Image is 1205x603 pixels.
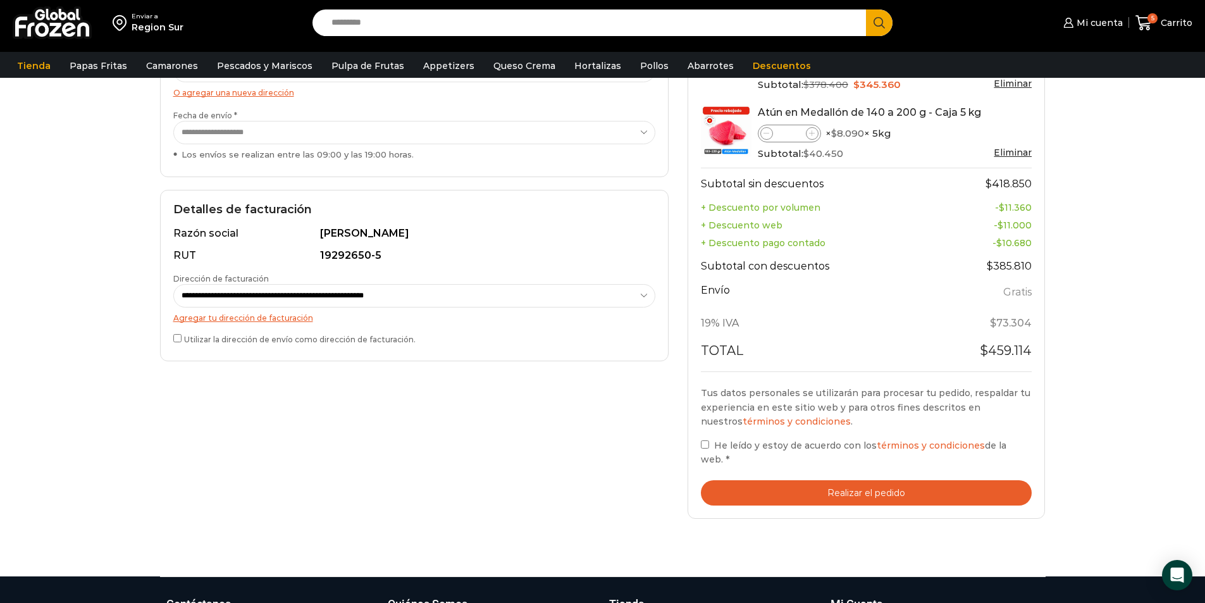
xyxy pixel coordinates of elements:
[325,54,411,78] a: Pulpa de Frutas
[11,54,57,78] a: Tienda
[939,216,1032,234] td: -
[1147,13,1158,23] span: 5
[701,281,939,309] th: Envío
[701,386,1032,428] p: Tus datos personales se utilizarán para procesar tu pedido, respaldar tu experiencia en este siti...
[173,203,655,217] h2: Detalles de facturación
[634,54,675,78] a: Pollos
[173,334,182,342] input: Utilizar la dirección de envío como dirección de facturación.
[990,317,1032,329] span: 73.304
[939,234,1032,252] td: -
[1003,283,1032,302] label: Gratis
[994,147,1032,158] a: Eliminar
[173,227,318,241] div: Razón social
[980,343,1032,358] bdi: 459.114
[173,121,655,144] select: Fecha de envío * Los envíos se realizan entre las 09:00 y las 19:00 horas.
[701,216,939,234] th: + Descuento web
[999,202,1004,213] span: $
[980,343,988,358] span: $
[998,220,1032,231] bdi: 11.000
[681,54,740,78] a: Abarrotes
[568,54,627,78] a: Hortalizas
[986,178,1032,190] bdi: 418.850
[173,149,655,161] div: Los envíos se realizan entre las 09:00 y las 19:00 horas.
[173,332,655,345] label: Utilizar la dirección de envío como dirección de facturación.
[701,309,939,339] th: 19% IVA
[758,125,1032,142] div: × × 5kg
[1135,8,1192,38] a: 5 Carrito
[701,168,939,199] th: Subtotal sin descuentos
[211,54,319,78] a: Pescados y Mariscos
[939,199,1032,216] td: -
[173,313,313,323] a: Agregar tu dirección de facturación
[140,54,204,78] a: Camarones
[803,147,809,159] span: $
[701,338,939,371] th: Total
[853,78,860,90] span: $
[113,12,132,34] img: address-field-icon.svg
[173,284,655,308] select: Dirección de facturación
[1158,16,1192,29] span: Carrito
[999,202,1032,213] bdi: 11.360
[1162,560,1192,590] div: Open Intercom Messenger
[758,106,981,118] a: Atún en Medallón de 140 a 200 g - Caja 5 kg
[320,227,648,241] div: [PERSON_NAME]
[831,127,837,139] span: $
[877,440,985,451] a: términos y condiciones
[487,54,562,78] a: Queso Crema
[701,252,939,281] th: Subtotal con descuentos
[701,199,939,216] th: + Descuento por volumen
[173,110,655,161] label: Fecha de envío *
[987,260,993,272] span: $
[994,78,1032,89] a: Eliminar
[726,454,729,465] abbr: requerido
[986,178,992,190] span: $
[132,12,183,21] div: Enviar a
[132,21,183,34] div: Region Sur
[1060,10,1122,35] a: Mi cuenta
[1073,16,1123,29] span: Mi cuenta
[173,249,318,263] div: RUT
[773,126,806,141] input: Product quantity
[996,237,1032,249] bdi: 10.680
[701,480,1032,506] button: Realizar el pedido
[996,237,1002,249] span: $
[701,440,709,449] input: He leído y estoy de acuerdo con lostérminos y condicionesde la web. *
[758,78,1032,92] div: Subtotal:
[831,127,864,139] bdi: 8.090
[743,416,851,427] a: términos y condiciones
[803,78,809,90] span: $
[320,249,648,263] div: 19292650-5
[990,317,996,329] span: $
[63,54,133,78] a: Papas Fritas
[701,234,939,252] th: + Descuento pago contado
[417,54,481,78] a: Appetizers
[803,147,843,159] bdi: 40.450
[746,54,817,78] a: Descuentos
[853,78,901,90] bdi: 345.360
[173,88,294,97] a: O agregar una nueva dirección
[987,260,1032,272] bdi: 385.810
[701,440,1006,465] span: He leído y estoy de acuerdo con los de la web.
[998,220,1003,231] span: $
[803,78,848,90] bdi: 378.400
[173,273,655,308] label: Dirección de facturación
[758,147,1032,161] div: Subtotal:
[866,9,893,36] button: Search button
